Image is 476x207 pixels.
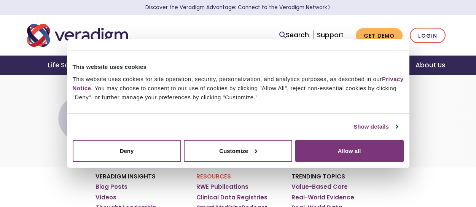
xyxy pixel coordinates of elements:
div: This website uses cookies [73,62,404,72]
a: Login [410,28,446,43]
a: Videos [96,194,116,201]
a: Show details [353,122,398,131]
a: Discover the Veradigm Advantage: Connect to the Veradigm NetworkLearn More [145,4,331,11]
a: Real-World Evidence [291,194,354,201]
a: Value-Based Care [291,183,348,191]
a: RWE Publications [196,183,248,191]
button: Allow all [295,140,404,162]
a: Privacy Notice [73,75,404,91]
a: About Us [406,56,454,75]
a: Blog Posts [96,183,127,191]
span: Learn More [327,4,331,11]
button: Deny [73,140,181,162]
button: Customize [184,140,292,162]
a: Life Sciences [39,56,102,75]
div: This website uses cookies for site operation, security, personalization, and analytics purposes, ... [73,74,404,102]
img: Veradigm logo [27,23,132,48]
a: Get Demo [356,28,403,43]
a: Search [279,30,309,40]
a: Support [317,30,344,40]
a: Clinical Data Registries [196,194,267,201]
